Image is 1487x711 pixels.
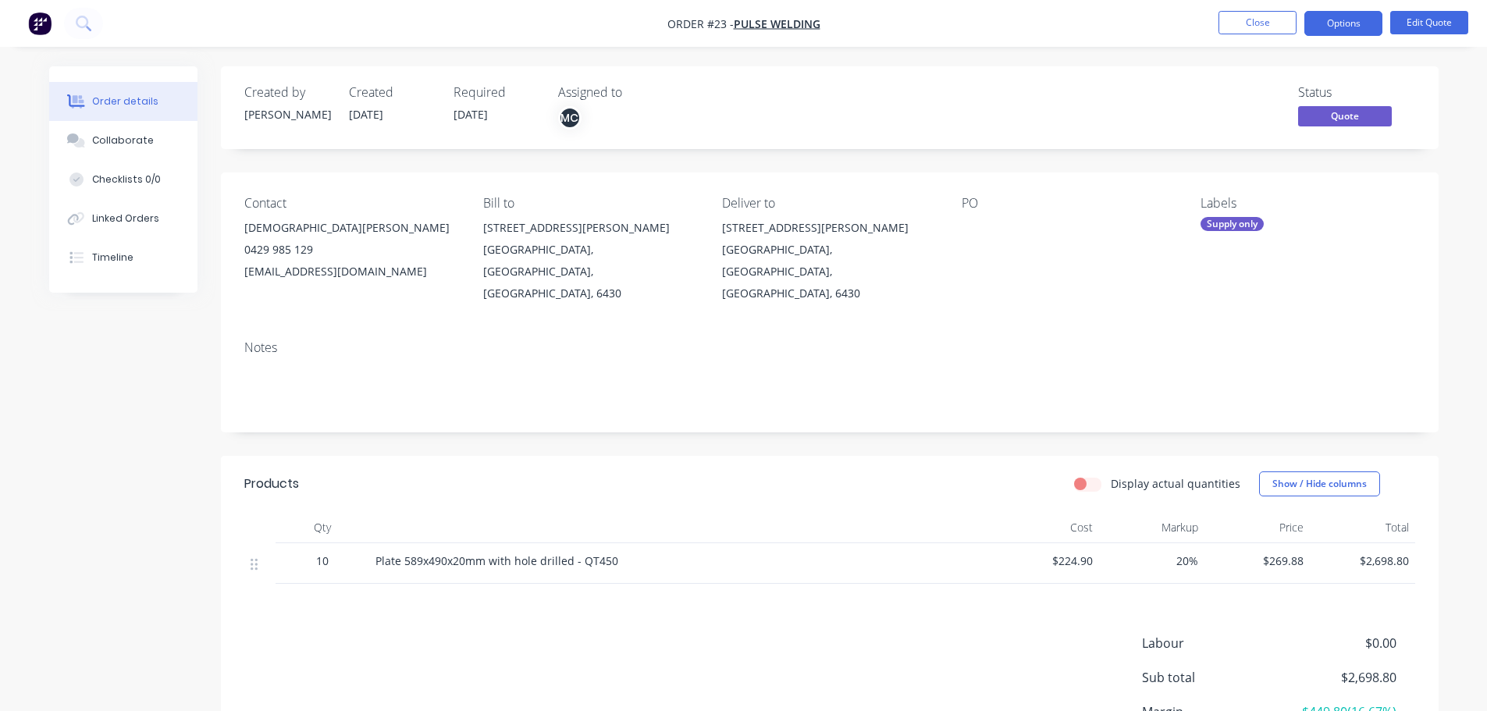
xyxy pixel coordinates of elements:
[1259,471,1380,496] button: Show / Hide columns
[483,196,697,211] div: Bill to
[49,238,197,277] button: Timeline
[994,512,1099,543] div: Cost
[276,512,369,543] div: Qty
[244,261,458,283] div: [EMAIL_ADDRESS][DOMAIN_NAME]
[1298,106,1392,126] span: Quote
[962,196,1176,211] div: PO
[244,239,458,261] div: 0429 985 129
[244,475,299,493] div: Products
[1280,668,1396,687] span: $2,698.80
[722,239,936,304] div: [GEOGRAPHIC_DATA], [GEOGRAPHIC_DATA], [GEOGRAPHIC_DATA], 6430
[734,16,820,31] a: Pulse Welding
[454,107,488,122] span: [DATE]
[92,172,161,187] div: Checklists 0/0
[92,212,159,226] div: Linked Orders
[1099,512,1204,543] div: Markup
[722,217,936,304] div: [STREET_ADDRESS][PERSON_NAME][GEOGRAPHIC_DATA], [GEOGRAPHIC_DATA], [GEOGRAPHIC_DATA], 6430
[667,16,734,31] span: Order #23 -
[558,106,582,130] button: MC
[49,199,197,238] button: Linked Orders
[1280,634,1396,652] span: $0.00
[1201,217,1264,231] div: Supply only
[92,133,154,148] div: Collaborate
[1310,512,1415,543] div: Total
[92,94,158,108] div: Order details
[49,121,197,160] button: Collaborate
[558,85,714,100] div: Assigned to
[1304,11,1382,36] button: Options
[1298,85,1415,100] div: Status
[1218,11,1297,34] button: Close
[722,196,936,211] div: Deliver to
[316,553,329,569] span: 10
[1142,634,1281,652] span: Labour
[1111,475,1240,492] label: Display actual quantities
[483,217,697,239] div: [STREET_ADDRESS][PERSON_NAME]
[1390,11,1468,34] button: Edit Quote
[454,85,539,100] div: Required
[1316,553,1409,569] span: $2,698.80
[375,553,618,568] span: Plate 589x490x20mm with hole drilled - QT450
[244,196,458,211] div: Contact
[349,85,435,100] div: Created
[49,160,197,199] button: Checklists 0/0
[1201,196,1414,211] div: Labels
[483,239,697,304] div: [GEOGRAPHIC_DATA], [GEOGRAPHIC_DATA], [GEOGRAPHIC_DATA], 6430
[1211,553,1304,569] span: $269.88
[49,82,197,121] button: Order details
[1000,553,1093,569] span: $224.90
[244,217,458,283] div: [DEMOGRAPHIC_DATA][PERSON_NAME]0429 985 129[EMAIL_ADDRESS][DOMAIN_NAME]
[1142,668,1281,687] span: Sub total
[244,340,1415,355] div: Notes
[244,85,330,100] div: Created by
[722,217,936,239] div: [STREET_ADDRESS][PERSON_NAME]
[483,217,697,304] div: [STREET_ADDRESS][PERSON_NAME][GEOGRAPHIC_DATA], [GEOGRAPHIC_DATA], [GEOGRAPHIC_DATA], 6430
[28,12,52,35] img: Factory
[244,106,330,123] div: [PERSON_NAME]
[349,107,383,122] span: [DATE]
[1204,512,1310,543] div: Price
[244,217,458,239] div: [DEMOGRAPHIC_DATA][PERSON_NAME]
[1105,553,1198,569] span: 20%
[92,251,133,265] div: Timeline
[1298,106,1392,130] button: Quote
